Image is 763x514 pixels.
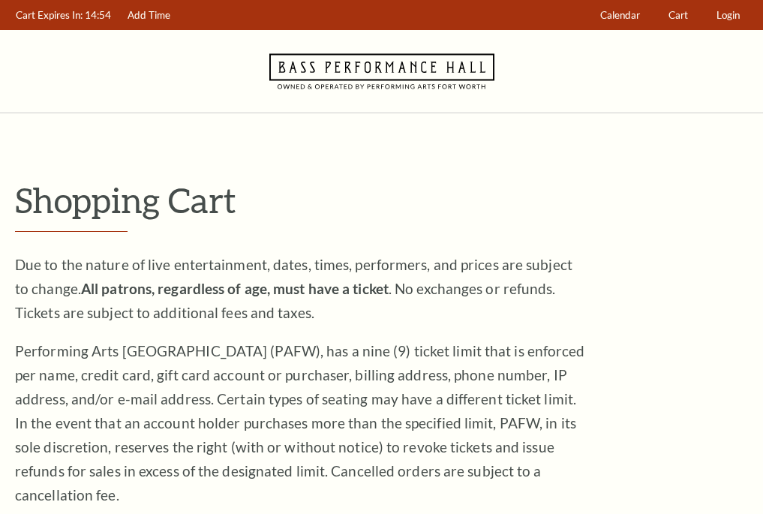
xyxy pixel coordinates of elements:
[81,280,389,297] strong: All patrons, regardless of age, must have a ticket
[85,9,111,21] span: 14:54
[121,1,178,30] a: Add Time
[15,339,585,507] p: Performing Arts [GEOGRAPHIC_DATA] (PAFW), has a nine (9) ticket limit that is enforced per name, ...
[710,1,747,30] a: Login
[600,9,640,21] span: Calendar
[593,1,647,30] a: Calendar
[15,181,748,219] p: Shopping Cart
[16,9,83,21] span: Cart Expires In:
[668,9,688,21] span: Cart
[662,1,695,30] a: Cart
[716,9,740,21] span: Login
[15,256,572,321] span: Due to the nature of live entertainment, dates, times, performers, and prices are subject to chan...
